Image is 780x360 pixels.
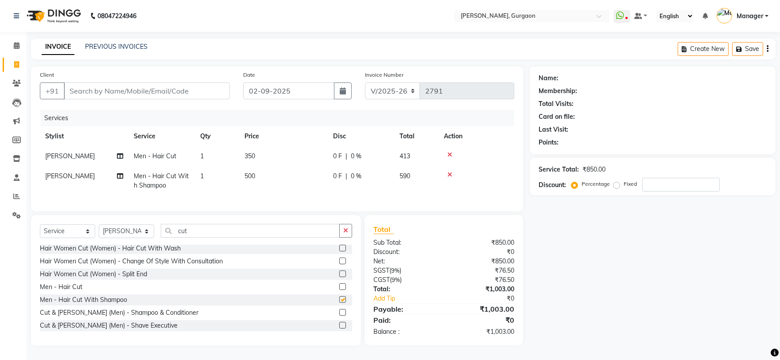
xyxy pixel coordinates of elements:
[161,224,340,238] input: Search or Scan
[444,247,521,257] div: ₹0
[200,172,204,180] span: 1
[40,244,181,253] div: Hair Women Cut (Women) - Hair Cut With Wash
[367,257,444,266] div: Net:
[40,282,82,292] div: Men - Hair Cut
[345,152,347,161] span: |
[539,99,574,109] div: Total Visits:
[373,266,389,274] span: SGST
[444,266,521,275] div: ₹76.50
[85,43,147,51] a: PREVIOUS INVOICES
[373,276,390,284] span: CGST
[367,294,457,303] a: Add Tip
[400,172,410,180] span: 590
[239,126,328,146] th: Price
[23,4,83,28] img: logo
[40,82,65,99] button: +91
[42,39,74,55] a: INVOICE
[539,125,568,134] div: Last Visit:
[45,172,95,180] span: [PERSON_NAME]
[351,152,361,161] span: 0 %
[328,126,394,146] th: Disc
[244,152,255,160] span: 350
[444,304,521,314] div: ₹1,003.00
[444,275,521,285] div: ₹76.50
[394,126,439,146] th: Total
[333,152,342,161] span: 0 F
[539,180,566,190] div: Discount:
[367,304,444,314] div: Payable:
[41,110,521,126] div: Services
[457,294,521,303] div: ₹0
[391,267,400,274] span: 9%
[444,257,521,266] div: ₹850.00
[539,165,579,174] div: Service Total:
[97,4,136,28] b: 08047224946
[244,172,255,180] span: 500
[367,327,444,337] div: Balance :
[392,276,400,283] span: 9%
[40,321,178,330] div: Cut & [PERSON_NAME] (Men) - Shave Executive
[128,126,195,146] th: Service
[624,180,637,188] label: Fixed
[367,247,444,257] div: Discount:
[367,315,444,325] div: Paid:
[134,172,189,189] span: Men - Hair Cut With Shampoo
[367,285,444,294] div: Total:
[373,225,394,234] span: Total
[444,285,521,294] div: ₹1,003.00
[200,152,204,160] span: 1
[40,295,127,305] div: Men - Hair Cut With Shampoo
[539,112,575,121] div: Card on file:
[444,327,521,337] div: ₹1,003.00
[367,266,444,275] div: ( )
[732,42,763,56] button: Save
[367,238,444,247] div: Sub Total:
[40,270,147,279] div: Hair Women Cut (Women) - Split End
[444,238,521,247] div: ₹850.00
[40,257,223,266] div: Hair Women Cut (Women) - Change Of Style With Consultation
[45,152,95,160] span: [PERSON_NAME]
[195,126,239,146] th: Qty
[582,180,610,188] label: Percentage
[64,82,230,99] input: Search by Name/Mobile/Email/Code
[351,172,361,181] span: 0 %
[40,71,54,79] label: Client
[333,172,342,181] span: 0 F
[439,126,514,146] th: Action
[539,138,559,147] div: Points:
[582,165,605,174] div: ₹850.00
[243,71,255,79] label: Date
[345,172,347,181] span: |
[365,71,404,79] label: Invoice Number
[539,74,559,83] div: Name:
[400,152,410,160] span: 413
[444,315,521,325] div: ₹0
[40,126,128,146] th: Stylist
[717,8,732,23] img: Manager
[40,308,198,317] div: Cut & [PERSON_NAME] (Men) - Shampoo & Conditioner
[367,275,444,285] div: ( )
[737,12,763,21] span: Manager
[539,86,577,96] div: Membership:
[678,42,729,56] button: Create New
[134,152,176,160] span: Men - Hair Cut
